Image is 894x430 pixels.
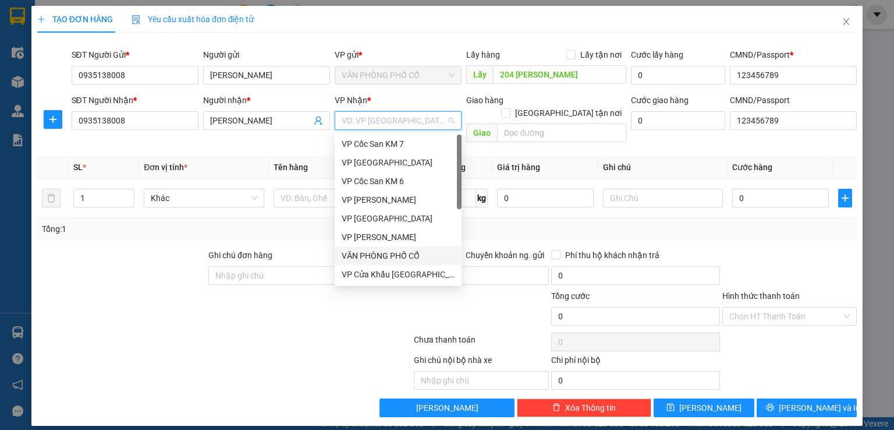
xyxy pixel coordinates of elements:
[274,163,308,172] span: Tên hàng
[151,189,257,207] span: Khác
[603,189,723,207] input: Ghi Chú
[335,96,367,105] span: VP Nhận
[730,48,857,61] div: CMND/Passport
[830,6,863,38] button: Close
[679,401,742,414] span: [PERSON_NAME]
[466,96,503,105] span: Giao hàng
[517,399,651,417] button: deleteXóa Thông tin
[335,153,462,172] div: VP Ninh Bình
[551,291,590,301] span: Tổng cước
[551,354,720,371] div: Chi phí nội bộ
[42,189,61,207] button: delete
[342,138,455,150] div: VP Cốc San KM 7
[44,110,62,129] button: plus
[342,66,455,84] span: VĂN PHÒNG PHỐ CỔ
[73,163,83,172] span: SL
[732,163,772,172] span: Cước hàng
[766,403,774,413] span: printer
[631,96,689,105] label: Cước giao hàng
[208,266,377,285] input: Ghi chú đơn hàng
[144,163,187,172] span: Đơn vị tính
[461,249,549,262] span: Chuyển khoản ng. gửi
[414,354,548,371] div: Ghi chú nội bộ nhà xe
[335,172,462,191] div: VP Cốc San KM 6
[413,333,549,354] div: Chưa thanh toán
[466,50,500,59] span: Lấy hàng
[335,191,462,209] div: VP Hà Tĩnh
[757,399,857,417] button: printer[PERSON_NAME] và In
[335,48,462,61] div: VP gửi
[414,371,548,390] input: Nhập ghi chú
[208,251,272,260] label: Ghi chú đơn hàng
[335,265,462,284] div: VP Cửa Khẩu Lào Cai
[342,249,455,262] div: VĂN PHÒNG PHỐ CỔ
[132,15,141,24] img: icon
[842,17,851,26] span: close
[335,246,462,265] div: VĂN PHÒNG PHỐ CỔ
[560,249,664,262] span: Phí thu hộ khách nhận trả
[497,163,540,172] span: Giá trị hàng
[274,189,393,207] input: VD: Bàn, Ghế
[493,65,626,84] input: Dọc đường
[335,135,462,153] div: VP Cốc San KM 7
[72,94,198,107] div: SĐT Người Nhận
[576,48,626,61] span: Lấy tận nơi
[666,403,675,413] span: save
[342,193,455,206] div: VP [PERSON_NAME]
[510,107,626,119] span: [GEOGRAPHIC_DATA] tận nơi
[416,401,478,414] span: [PERSON_NAME]
[497,189,594,207] input: 0
[342,268,455,281] div: VP Cửa Khẩu [GEOGRAPHIC_DATA]
[132,15,254,24] span: Yêu cầu xuất hóa đơn điện tử
[42,223,346,235] div: Tổng: 1
[730,94,857,107] div: CMND/Passport
[565,401,616,414] span: Xóa Thông tin
[335,209,462,228] div: VP Quảng Bình
[466,65,493,84] span: Lấy
[203,94,330,107] div: Người nhận
[722,291,800,301] label: Hình thức thanh toán
[342,156,455,169] div: VP [GEOGRAPHIC_DATA]
[654,399,754,417] button: save[PERSON_NAME]
[342,175,455,188] div: VP Cốc San KM 6
[839,193,852,203] span: plus
[37,15,113,24] span: TẠO ĐƠN HÀNG
[342,231,455,244] div: VP [PERSON_NAME]
[476,189,488,207] span: kg
[314,116,323,125] span: user-add
[37,15,45,23] span: plus
[779,401,860,414] span: [PERSON_NAME] và In
[379,399,514,417] button: [PERSON_NAME]
[342,212,455,225] div: VP [GEOGRAPHIC_DATA]
[203,48,330,61] div: Người gửi
[631,66,725,84] input: Cước lấy hàng
[598,156,728,179] th: Ghi chú
[44,115,62,124] span: plus
[72,48,198,61] div: SĐT Người Gửi
[335,228,462,246] div: VP Thạch Bàn
[497,124,626,142] input: Dọc đường
[466,124,497,142] span: Giao
[631,50,683,59] label: Cước lấy hàng
[838,189,852,207] button: plus
[552,403,560,413] span: delete
[631,111,725,130] input: Cước giao hàng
